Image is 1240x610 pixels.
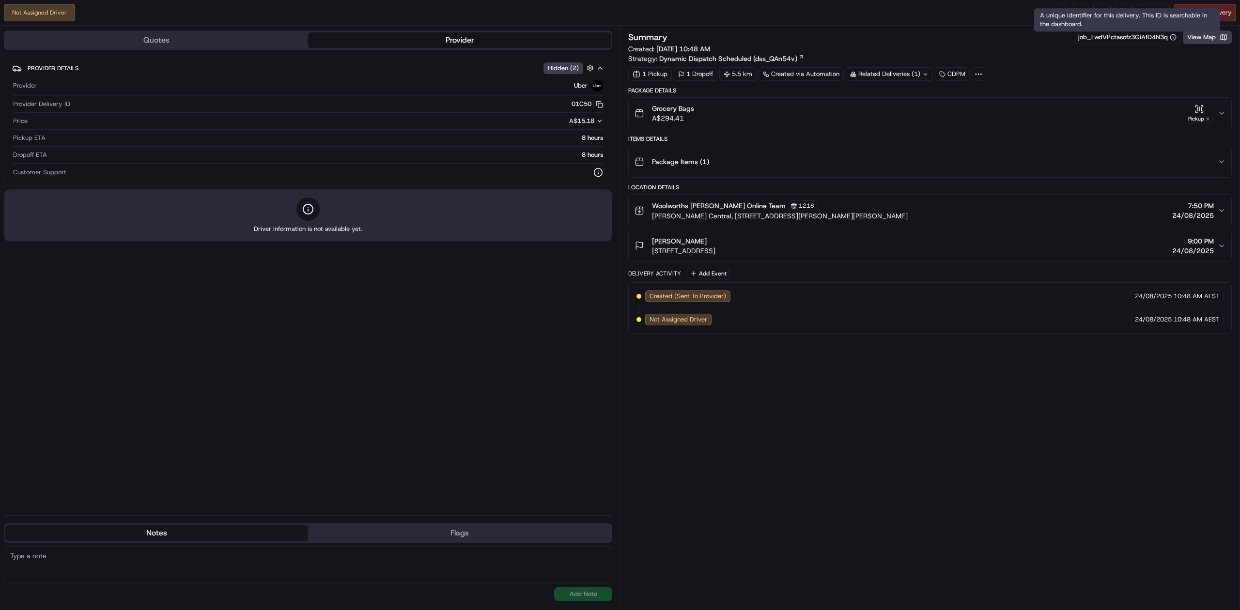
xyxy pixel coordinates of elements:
[629,230,1231,261] button: [PERSON_NAME][STREET_ADDRESS]9:00 PM24/08/2025
[799,202,814,210] span: 1216
[652,211,908,221] span: [PERSON_NAME] Central, [STREET_ADDRESS][PERSON_NAME][PERSON_NAME]
[650,292,726,301] span: Created (Sent To Provider)
[629,98,1231,129] button: Grocery BagsA$294.41Pickup
[518,117,603,125] button: A$15.18
[652,104,694,113] span: Grocery Bags
[543,62,596,74] button: Hidden (2)
[13,168,66,177] span: Customer Support
[1172,211,1214,220] span: 24/08/2025
[12,60,604,76] button: Provider DetailsHidden (2)
[629,146,1231,177] button: Package Items (1)
[254,225,362,233] span: Driver information is not available yet.
[569,117,594,125] span: A$15.18
[1174,315,1219,324] span: 10:48 AM AEST
[1135,315,1172,324] span: 24/08/2025
[628,44,710,54] span: Created:
[659,54,797,63] span: Dynamic Dispatch Scheduled (dss_QAn54v)
[652,236,707,246] span: [PERSON_NAME]
[1135,292,1172,301] span: 24/08/2025
[308,525,611,541] button: Flags
[1172,236,1214,246] span: 9:00 PM
[1172,246,1214,256] span: 24/08/2025
[1185,104,1214,123] button: Pickup
[1174,4,1236,21] button: CancelDelivery
[13,117,28,125] span: Price
[846,67,933,81] div: Related Deliveries (1)
[628,67,672,81] div: 1 Pickup
[572,100,603,108] button: 01C50
[656,45,710,53] span: [DATE] 10:48 AM
[1078,33,1177,42] button: job_LwdVPctasofz3GiAfD4N3q
[628,33,667,42] h3: Summary
[674,67,717,81] div: 1 Dropoff
[28,64,78,72] span: Provider Details
[659,54,805,63] a: Dynamic Dispatch Scheduled (dss_QAn54v)
[628,135,1232,143] div: Items Details
[1136,4,1170,21] button: Reassign
[1183,30,1232,44] button: View Map
[5,32,308,48] button: Quotes
[629,195,1231,227] button: Woolworths [PERSON_NAME] Online Team1216[PERSON_NAME] Central, [STREET_ADDRESS][PERSON_NAME][PERS...
[652,201,786,211] span: Woolworths [PERSON_NAME] Online Team
[51,151,603,159] div: 8 hours
[759,67,844,81] a: Created via Automation
[13,100,70,108] span: Provider Delivery ID
[719,67,757,81] div: 5.5 km
[574,81,588,90] span: Uber
[628,54,805,63] div: Strategy:
[13,81,37,90] span: Provider
[652,157,709,167] span: Package Items ( 1 )
[935,67,970,81] div: CDPM
[650,315,707,324] span: Not Assigned Driver
[628,183,1232,191] div: Location Details
[628,87,1232,94] div: Package Details
[13,134,46,142] span: Pickup ETA
[308,32,611,48] button: Provider
[591,80,603,91] img: uber-new-logo.jpeg
[1034,8,1220,31] div: A unique identifier for this delivery. This ID is searchable in the dashboard.
[1185,115,1214,123] div: Pickup
[5,525,308,541] button: Notes
[652,246,715,256] span: [STREET_ADDRESS]
[687,268,730,279] button: Add Event
[1172,201,1214,211] span: 7:50 PM
[1174,292,1219,301] span: 10:48 AM AEST
[628,270,681,277] div: Delivery Activity
[548,64,579,73] span: Hidden ( 2 )
[652,113,694,123] span: A$294.41
[13,151,47,159] span: Dropoff ETA
[49,134,603,142] div: 8 hours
